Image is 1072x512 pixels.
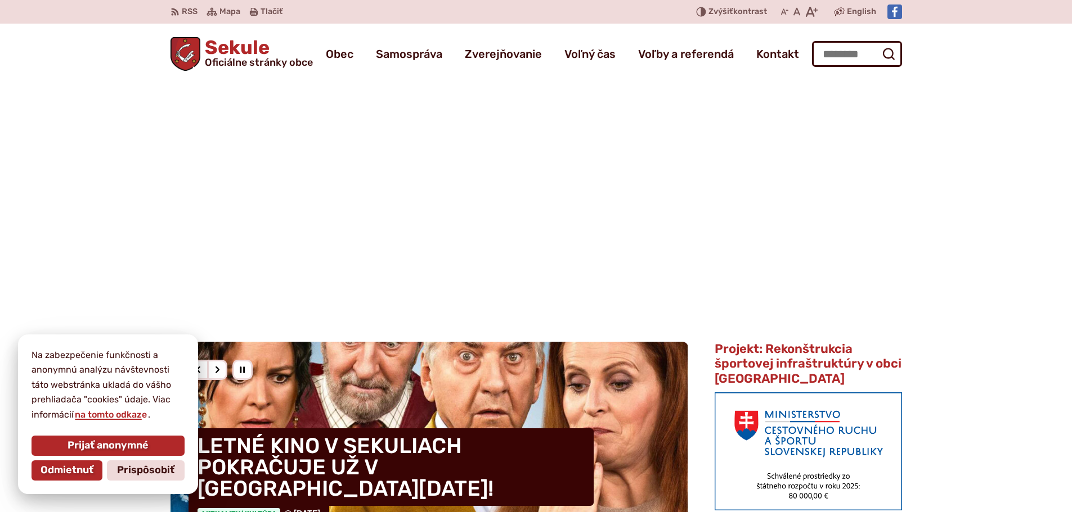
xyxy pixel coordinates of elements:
[756,38,799,70] a: Kontakt
[219,5,240,19] span: Mapa
[32,460,102,481] button: Odmietnuť
[189,428,594,506] h4: LETNÉ KINO V SEKULIACH POKRAČUJE UŽ V [GEOGRAPHIC_DATA][DATE]!
[117,464,174,477] span: Prispôsobiť
[171,37,201,71] img: Prejsť na domovskú stránku
[715,341,901,386] span: Projekt: Rekonštrukcia športovej infraštruktúry v obci [GEOGRAPHIC_DATA]
[564,38,616,70] a: Voľný čas
[68,439,149,452] span: Prijať anonymné
[326,38,353,70] a: Obec
[708,7,733,16] span: Zvýšiť
[32,348,185,422] p: Na zabezpečenie funkčnosti a anonymnú analýzu návštevnosti táto webstránka ukladá do vášho prehli...
[182,5,198,19] span: RSS
[465,38,542,70] a: Zverejňovanie
[74,409,148,420] a: na tomto odkaze
[200,38,313,67] h1: Sekule
[847,5,876,19] span: English
[189,360,209,380] div: Predošlý slajd
[41,464,93,477] span: Odmietnuť
[32,436,185,456] button: Prijať anonymné
[232,360,253,380] div: Pozastaviť pohyb slajdera
[107,460,185,481] button: Prispôsobiť
[207,360,227,380] div: Nasledujúci slajd
[261,7,282,17] span: Tlačiť
[708,7,767,17] span: kontrast
[171,37,313,71] a: Logo Sekule, prejsť na domovskú stránku.
[205,57,313,67] span: Oficiálne stránky obce
[376,38,442,70] a: Samospráva
[845,5,878,19] a: English
[715,392,901,510] img: min-cras.png
[638,38,734,70] a: Voľby a referendá
[887,4,902,19] img: Prejsť na Facebook stránku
